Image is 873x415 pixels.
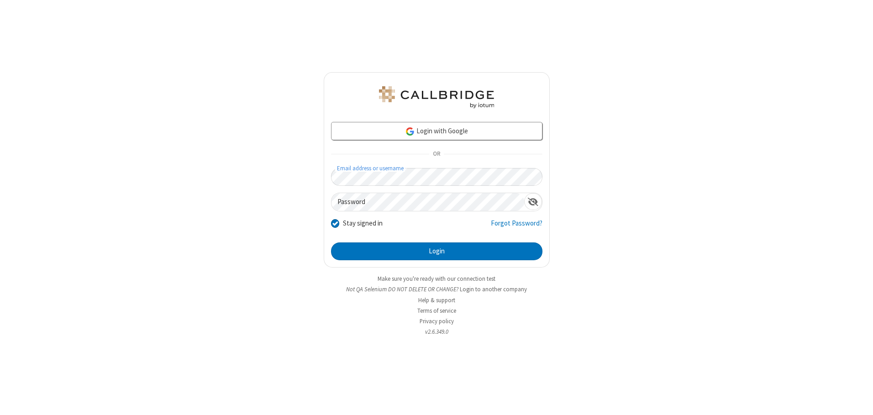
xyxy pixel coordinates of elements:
button: Login to another company [460,285,527,294]
div: Show password [524,193,542,210]
a: Login with Google [331,122,542,140]
a: Help & support [418,296,455,304]
a: Make sure you're ready with our connection test [378,275,495,283]
a: Privacy policy [420,317,454,325]
a: Forgot Password? [491,218,542,236]
img: QA Selenium DO NOT DELETE OR CHANGE [377,86,496,108]
li: v2.6.349.0 [324,327,550,336]
input: Email address or username [331,168,542,186]
input: Password [331,193,524,211]
a: Terms of service [417,307,456,315]
li: Not QA Selenium DO NOT DELETE OR CHANGE? [324,285,550,294]
label: Stay signed in [343,218,383,229]
button: Login [331,242,542,261]
img: google-icon.png [405,126,415,137]
span: OR [429,148,444,161]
